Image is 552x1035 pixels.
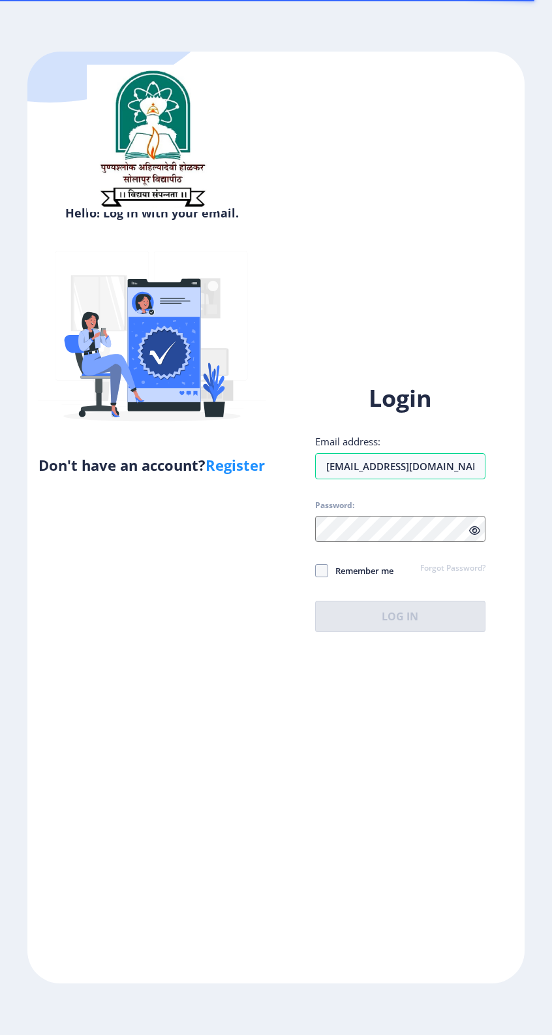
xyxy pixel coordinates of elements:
[315,601,485,632] button: Log In
[38,226,266,454] img: Verified-rafiki.svg
[87,65,217,212] img: sulogo.png
[37,205,266,221] h6: Hello! Log in with your email.
[37,454,266,475] h5: Don't have an account?
[315,383,485,414] h1: Login
[315,435,380,448] label: Email address:
[206,455,265,475] a: Register
[328,563,393,579] span: Remember me
[315,500,354,511] label: Password:
[315,453,485,479] input: Email address
[420,563,485,575] a: Forgot Password?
